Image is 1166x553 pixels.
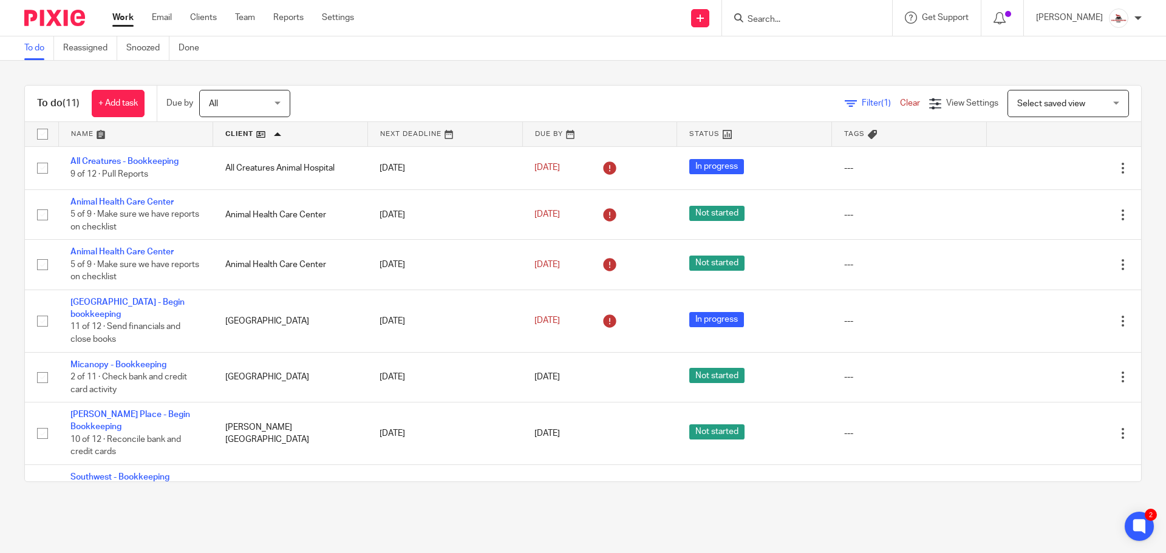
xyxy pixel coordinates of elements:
[70,373,187,394] span: 2 of 11 · Check bank and credit card activity
[166,97,193,109] p: Due by
[179,36,208,60] a: Done
[689,424,745,439] span: Not started
[1145,509,1157,521] div: 2
[746,15,856,25] input: Search
[24,36,54,60] a: To do
[322,12,354,24] a: Settings
[534,260,560,269] span: [DATE]
[213,290,368,352] td: [GEOGRAPHIC_DATA]
[209,100,218,108] span: All
[367,189,522,239] td: [DATE]
[689,312,744,327] span: In progress
[70,157,179,166] a: All Creatures - Bookkeeping
[844,315,975,327] div: ---
[367,464,522,527] td: [DATE]
[190,12,217,24] a: Clients
[367,290,522,352] td: [DATE]
[946,99,998,107] span: View Settings
[112,12,134,24] a: Work
[213,352,368,402] td: [GEOGRAPHIC_DATA]
[63,98,80,108] span: (11)
[1036,12,1103,24] p: [PERSON_NAME]
[126,36,169,60] a: Snoozed
[70,323,180,344] span: 11 of 12 · Send financials and close books
[213,146,368,189] td: All Creatures Animal Hospital
[881,99,891,107] span: (1)
[63,36,117,60] a: Reassigned
[213,402,368,465] td: [PERSON_NAME][GEOGRAPHIC_DATA]
[844,209,975,221] div: ---
[70,361,166,369] a: Micanopy - Bookkeeping
[70,435,181,456] span: 10 of 12 · Reconcile bank and credit cards
[844,131,865,137] span: Tags
[235,12,255,24] a: Team
[862,99,900,107] span: Filter
[70,260,199,282] span: 5 of 9 · Make sure we have reports on checklist
[689,206,745,221] span: Not started
[70,298,185,319] a: [GEOGRAPHIC_DATA] - Begin bookkeeping
[534,164,560,172] span: [DATE]
[689,256,745,271] span: Not started
[70,248,174,256] a: Animal Health Care Center
[534,317,560,325] span: [DATE]
[70,410,190,431] a: [PERSON_NAME] Place - Begin Bookkeeping
[534,373,560,381] span: [DATE]
[534,210,560,219] span: [DATE]
[844,162,975,174] div: ---
[70,211,199,232] span: 5 of 9 · Make sure we have reports on checklist
[844,371,975,383] div: ---
[213,189,368,239] td: Animal Health Care Center
[213,240,368,290] td: Animal Health Care Center
[367,352,522,402] td: [DATE]
[213,464,368,527] td: [GEOGRAPHIC_DATA]
[367,402,522,465] td: [DATE]
[152,12,172,24] a: Email
[1017,100,1085,108] span: Select saved view
[92,90,145,117] a: + Add task
[70,198,174,206] a: Animal Health Care Center
[844,427,975,439] div: ---
[367,240,522,290] td: [DATE]
[70,170,148,178] span: 9 of 12 · Pull Reports
[37,97,80,110] h1: To do
[922,13,969,22] span: Get Support
[273,12,304,24] a: Reports
[900,99,920,107] a: Clear
[70,473,169,481] a: Southwest - Bookkeeping
[24,10,85,26] img: Pixie
[844,259,975,271] div: ---
[689,368,745,383] span: Not started
[689,159,744,174] span: In progress
[534,429,560,438] span: [DATE]
[367,146,522,189] td: [DATE]
[1109,8,1128,28] img: EtsyProfilePhoto.jpg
